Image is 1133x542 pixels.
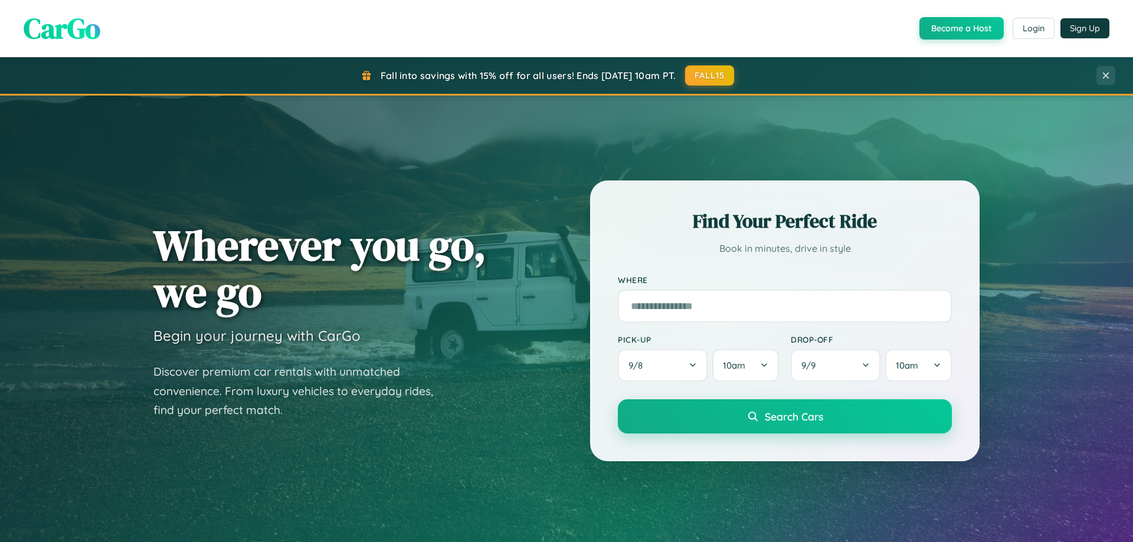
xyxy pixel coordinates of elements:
[1013,18,1055,39] button: Login
[153,362,448,420] p: Discover premium car rentals with unmatched convenience. From luxury vehicles to everyday rides, ...
[628,360,649,371] span: 9 / 8
[618,334,779,344] label: Pick-up
[618,275,952,285] label: Where
[791,334,952,344] label: Drop-off
[1060,18,1109,38] button: Sign Up
[618,399,952,433] button: Search Cars
[153,327,361,344] h3: Begin your journey with CarGo
[885,349,952,382] button: 10am
[381,70,676,81] span: Fall into savings with 15% off for all users! Ends [DATE] 10am PT.
[618,208,952,234] h2: Find Your Perfect Ride
[24,9,100,48] span: CarGo
[618,349,708,382] button: 9/8
[618,240,952,257] p: Book in minutes, drive in style
[723,360,745,371] span: 10am
[919,17,1004,40] button: Become a Host
[896,360,918,371] span: 10am
[685,65,735,86] button: FALL15
[765,410,823,423] span: Search Cars
[712,349,779,382] button: 10am
[153,222,486,315] h1: Wherever you go, we go
[801,360,821,371] span: 9 / 9
[791,349,880,382] button: 9/9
